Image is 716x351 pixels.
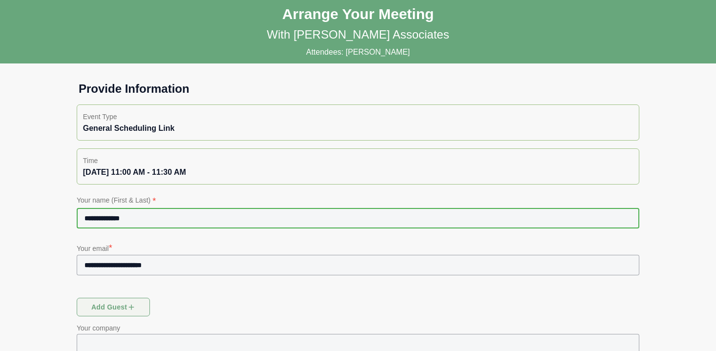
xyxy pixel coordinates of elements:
p: With [PERSON_NAME] Associates [267,27,449,42]
p: Your email [77,241,639,255]
span: Add guest [91,298,136,316]
p: Your company [77,322,639,334]
button: Add guest [77,298,150,316]
p: Time [83,155,633,166]
div: [DATE] 11:00 AM - 11:30 AM [83,166,633,178]
p: Attendees: [PERSON_NAME] [306,46,410,58]
h1: Arrange Your Meeting [282,5,434,23]
p: Your name (First & Last) [77,194,639,208]
h1: Provide Information [71,81,645,97]
div: General Scheduling Link [83,123,633,134]
p: Event Type [83,111,633,123]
